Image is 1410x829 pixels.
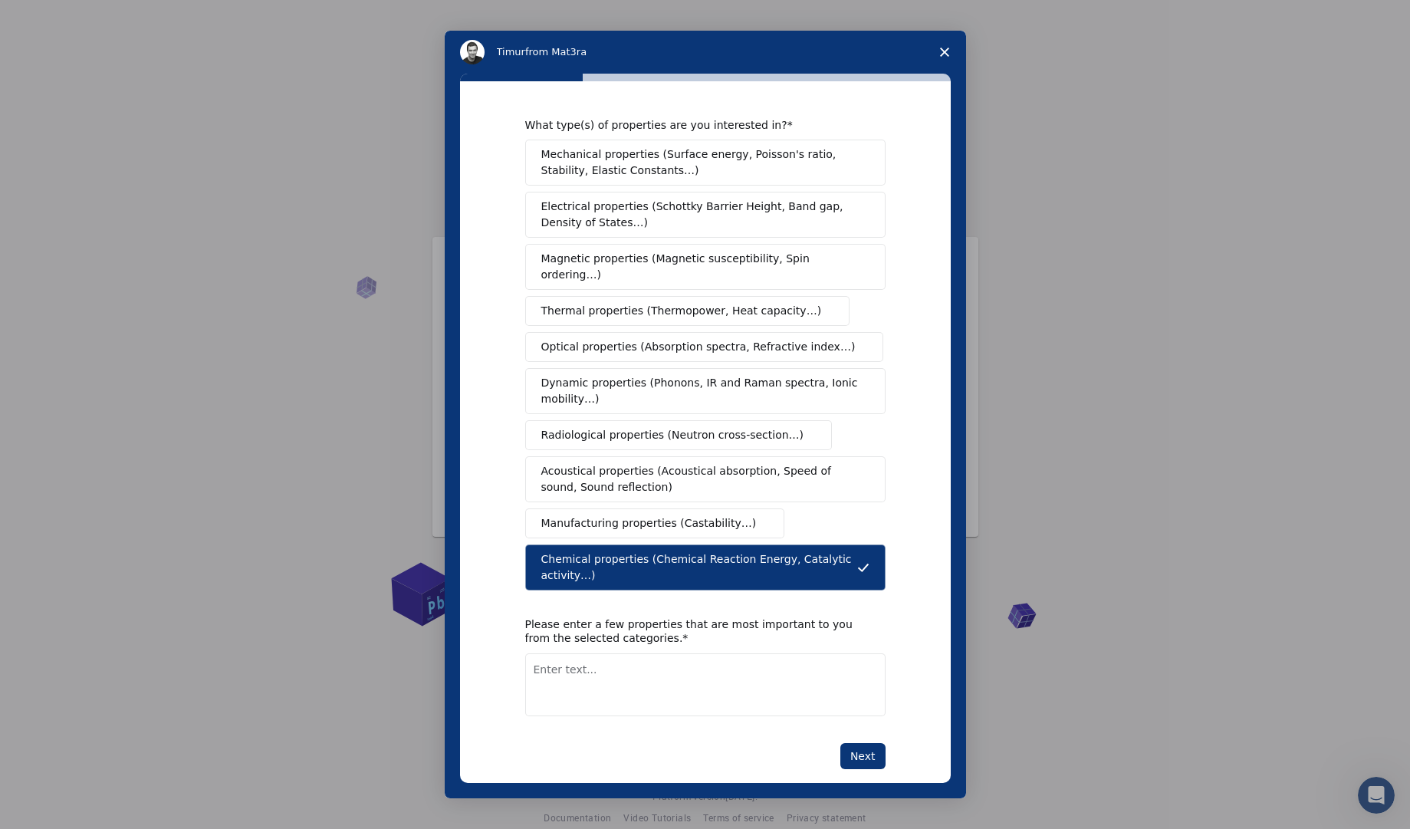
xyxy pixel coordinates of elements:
[525,456,886,502] button: Acoustical properties (Acoustical absorption, Speed of sound, Sound reflection)
[525,508,785,538] button: Manufacturing properties (Castability…)
[525,653,886,716] textarea: Enter text...
[525,617,863,645] div: Please enter a few properties that are most important to you from the selected categories.
[541,339,856,355] span: Optical properties (Absorption spectra, Refractive index…)
[525,118,863,132] div: What type(s) of properties are you interested in?
[460,40,485,64] img: Profile image for Timur
[525,296,850,326] button: Thermal properties (Thermopower, Heat capacity…)
[541,375,859,407] span: Dynamic properties (Phonons, IR and Raman spectra, Ionic mobility…)
[541,303,822,319] span: Thermal properties (Thermopower, Heat capacity…)
[923,31,966,74] span: Close survey
[541,551,857,584] span: Chemical properties (Chemical Reaction Energy, Catalytic activity…)
[525,544,886,590] button: Chemical properties (Chemical Reaction Energy, Catalytic activity…)
[541,146,861,179] span: Mechanical properties (Surface energy, Poisson's ratio, Stability, Elastic Constants…)
[525,46,587,58] span: from Mat3ra
[541,427,804,443] span: Radiological properties (Neutron cross-section…)
[525,420,833,450] button: Radiological properties (Neutron cross-section…)
[525,368,886,414] button: Dynamic properties (Phonons, IR and Raman spectra, Ionic mobility…)
[497,46,525,58] span: Timur
[525,140,886,186] button: Mechanical properties (Surface energy, Poisson's ratio, Stability, Elastic Constants…)
[541,515,757,531] span: Manufacturing properties (Castability…)
[840,743,886,769] button: Next
[525,244,886,290] button: Magnetic properties (Magnetic susceptibility, Spin ordering…)
[525,192,886,238] button: Electrical properties (Schottky Barrier Height, Band gap, Density of States…)
[31,11,86,25] span: Support
[541,463,860,495] span: Acoustical properties (Acoustical absorption, Speed of sound, Sound reflection)
[525,332,884,362] button: Optical properties (Absorption spectra, Refractive index…)
[541,251,858,283] span: Magnetic properties (Magnetic susceptibility, Spin ordering…)
[541,199,860,231] span: Electrical properties (Schottky Barrier Height, Band gap, Density of States…)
